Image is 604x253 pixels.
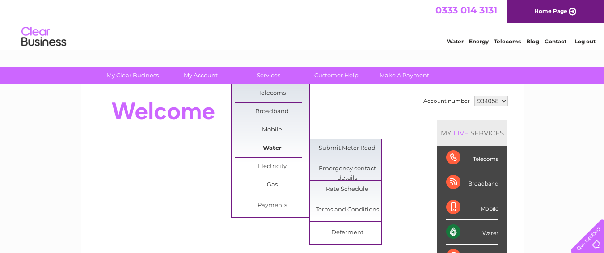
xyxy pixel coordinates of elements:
[437,120,507,146] div: MY SERVICES
[235,158,309,176] a: Electricity
[235,84,309,102] a: Telecoms
[446,170,498,195] div: Broadband
[446,220,498,245] div: Water
[526,38,539,45] a: Blog
[421,93,472,109] td: Account number
[367,67,441,84] a: Make A Payment
[300,67,373,84] a: Customer Help
[545,38,566,45] a: Contact
[310,139,384,157] a: Submit Meter Read
[310,201,384,219] a: Terms and Conditions
[91,5,514,43] div: Clear Business is a trading name of Verastar Limited (registered in [GEOGRAPHIC_DATA] No. 3667643...
[21,23,67,51] img: logo.png
[435,4,497,16] a: 0333 014 3131
[235,139,309,157] a: Water
[310,181,384,198] a: Rate Schedule
[235,121,309,139] a: Mobile
[310,160,384,178] a: Emergency contact details
[235,176,309,194] a: Gas
[164,67,237,84] a: My Account
[469,38,489,45] a: Energy
[235,197,309,215] a: Payments
[494,38,521,45] a: Telecoms
[446,146,498,170] div: Telecoms
[235,103,309,121] a: Broadband
[452,129,470,137] div: LIVE
[447,38,464,45] a: Water
[446,195,498,220] div: Mobile
[574,38,596,45] a: Log out
[310,224,384,242] a: Deferment
[96,67,169,84] a: My Clear Business
[232,67,305,84] a: Services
